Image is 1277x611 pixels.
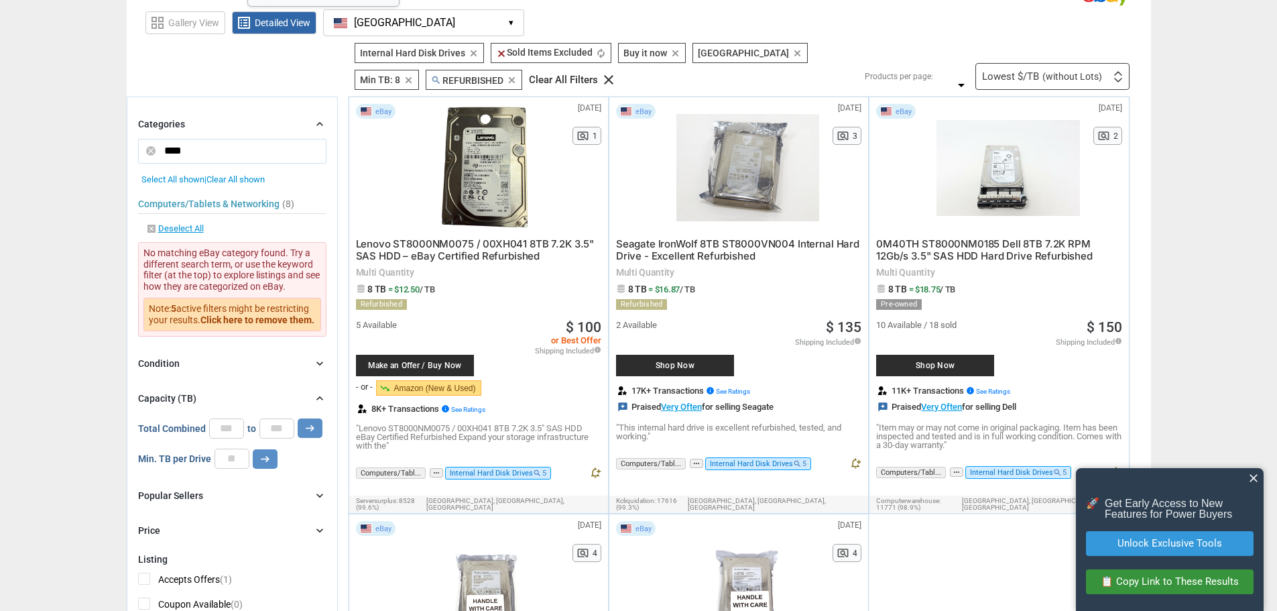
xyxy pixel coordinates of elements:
[877,402,888,412] i: reviews
[596,48,606,58] i: autorenew
[323,9,524,36] button: [GEOGRAPHIC_DATA] ▾
[950,467,963,478] button: more_horiz
[635,108,652,115] span: eBay
[876,321,957,329] span: 10 Available / 18 sold
[138,392,196,405] div: Capacity (TB)
[1087,321,1122,335] a: $ 150
[313,489,326,502] i: chevron_right
[690,459,703,469] button: more_horiz
[388,284,435,294] span: = $12.50
[146,223,204,235] a: disabled_by_defaultDeselect All
[1105,498,1254,520] p: Get Early Access to New Features for Power Buyers
[356,268,601,277] span: Multi Quantity
[496,47,593,58] span: Sold Items Excluded
[533,469,542,478] i: search
[1062,468,1067,477] span: 5
[1247,471,1260,485] span: Close
[426,498,601,511] span: [GEOGRAPHIC_DATA], [GEOGRAPHIC_DATA],[GEOGRAPHIC_DATA]
[542,469,546,478] span: 5
[601,72,617,88] i: clear
[496,48,507,59] i: clear
[876,268,1121,277] span: Multi Quantity
[231,599,243,610] span: (0)
[138,489,203,502] div: Popular Sellers
[878,386,887,395] img: review.svg
[620,524,632,533] img: USA Flag
[138,242,326,337] div: No matching eBay category found. Try a different search term, or use the keyword filter (at the t...
[431,75,503,86] span: REFURBISHED
[909,284,956,294] span: = $18.75
[888,284,907,294] span: 8 TB
[259,453,271,465] i: arrow_right_alt
[876,402,1016,412] div: Praised for selling Dell
[1086,569,1254,594] button: 📋 Copy Link to These Results
[826,321,861,335] a: $ 135
[220,574,232,585] span: (1)
[896,108,912,115] span: eBay
[356,497,415,511] span: 8528 (99.6%)
[304,422,316,435] i: arrow_right_alt
[379,383,390,394] span: trending_down
[688,498,861,511] span: [GEOGRAPHIC_DATA], [GEOGRAPHIC_DATA],[GEOGRAPHIC_DATA]
[623,362,727,370] span: Shop Now
[451,406,485,413] span: See Ratings
[618,386,627,395] img: review.svg
[1053,468,1062,477] i: search
[360,524,372,533] img: USA Flag
[648,284,695,294] span: = $16.87
[628,284,647,294] span: 8 TB
[430,468,443,478] span: more_horiz
[358,404,367,413] img: review.svg
[1042,72,1102,81] span: (without Lots)
[566,321,601,335] span: $ 100
[876,497,940,504] span: computerwarehouse:
[1115,337,1122,345] i: info
[404,75,414,85] i: clear
[356,299,407,310] div: Refurbished
[616,341,757,383] a: Shop Now
[236,15,252,31] span: list_alt
[441,404,450,413] i: info
[593,132,597,140] span: 1
[1110,466,1122,481] button: notification_add
[1086,531,1254,556] button: Unlock Exclusive Tools
[921,402,962,412] a: Very Often
[716,388,750,395] span: See Ratings
[282,199,294,209] span: (8)
[360,74,400,85] span: Min TB: 8
[430,468,443,478] button: more_horiz
[507,75,517,85] i: clear
[529,75,598,85] div: Clear All Filters
[247,424,256,433] span: to
[171,303,176,314] strong: 5
[698,48,789,58] span: [GEOGRAPHIC_DATA]
[854,337,861,345] i: info
[138,554,326,565] div: Listing
[940,284,955,294] span: / TB
[705,457,811,470] span: Internal Hard Disk Drives
[616,423,861,441] p: "This internal hard drive is excellent refurbished, tested, and working."
[138,573,232,590] span: Accepts Offers
[976,388,1010,395] span: See Ratings
[141,174,323,184] div: |
[255,18,310,27] span: Detailed View
[690,459,703,468] span: more_horiz
[876,239,1093,262] a: 0M40TH ST8000NM0185 Dell 8TB 7.2K RPM 12Gb/s 3.5" SAS HDD Hard Drive Refurbished
[876,467,946,478] span: Computers/Tabl...
[680,284,695,294] span: / TB
[535,346,601,355] span: Shipping Included
[635,525,652,533] span: eBay
[962,498,1122,511] span: [GEOGRAPHIC_DATA], [GEOGRAPHIC_DATA],[GEOGRAPHIC_DATA]
[616,497,656,504] span: kcliquidation:
[616,497,677,511] span: 17616 (99.3%)
[594,346,601,353] i: info
[138,424,206,433] span: Total Combined
[838,521,861,529] span: [DATE]
[356,341,497,376] a: Make an Offer / Buy Now
[354,17,455,29] span: [GEOGRAPHIC_DATA]
[853,549,857,557] span: 4
[883,362,987,370] span: Shop Now
[589,467,601,479] i: notification_add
